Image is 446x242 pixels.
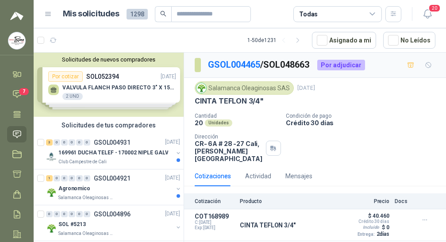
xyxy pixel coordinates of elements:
div: 0 [69,211,75,217]
div: Por adjudicar [317,60,365,70]
a: 3 0 0 0 0 0 GSOL004931[DATE] Company Logo169961 DUCHA TELEF - 170002 NIPLE GALVClub Campestre de ... [46,137,182,165]
div: 0 [54,139,60,146]
p: GSOL004896 [94,211,131,217]
p: GSOL004921 [94,175,131,181]
div: Solicitudes de tus compradores [34,117,184,134]
span: Entrega: [358,232,375,237]
div: 0 [84,211,90,217]
div: 1 - 50 de 1231 [247,33,305,47]
p: Crédito 30 días [286,119,442,127]
div: Solicitudes de nuevos compradoresPor cotizarSOL052394[DATE] VALVULA FLANCH PASO DIRECTO 3" X 150 ... [34,53,184,117]
p: 2 días [377,231,389,237]
p: GSOL004931 [94,139,131,146]
p: Docs [395,198,412,204]
span: 7 [19,88,29,95]
div: 0 [69,175,75,181]
img: Company Logo [196,83,206,93]
div: 3 [46,139,53,146]
div: 0 [84,175,90,181]
p: Salamanca Oleaginosas SAS [58,230,114,237]
button: No Leídos [383,32,435,49]
div: Salamanca Oleaginosas SAS [195,81,294,95]
p: Cantidad [195,113,279,119]
p: SOL #5213 [58,221,86,229]
div: 0 [76,175,83,181]
a: GSOL004465 [208,59,260,70]
span: search [160,11,166,17]
p: Precio [345,198,389,204]
p: Dirección [195,134,262,140]
div: Cotizaciones [195,171,231,181]
img: Company Logo [46,187,57,198]
p: Salamanca Oleaginosas SAS [58,194,114,201]
p: [DATE] [297,84,315,92]
h1: Mis solicitudes [63,8,119,20]
span: C: [DATE] [195,220,235,225]
p: Agronomico [58,185,90,193]
p: 20 [195,119,203,127]
a: 1 0 0 0 0 0 GSOL004921[DATE] Company LogoAgronomicoSalamanca Oleaginosas SAS [46,173,182,201]
span: Exp: [DATE] [195,225,235,230]
div: 0 [76,139,83,146]
p: Cotización [195,198,235,204]
p: / SOL048663 [208,58,310,72]
img: Company Logo [46,151,57,162]
div: Unidades [205,119,232,127]
p: 169961 DUCHA TELEF - 170002 NIPLE GALV [58,149,168,157]
span: 1298 [127,9,148,19]
div: 0 [54,175,60,181]
p: COT168989 [195,213,235,220]
p: Crédito 30 días [358,219,389,224]
div: 0 [46,211,53,217]
p: $ 0 [382,224,389,230]
img: Company Logo [8,32,25,49]
div: 0 [76,211,83,217]
button: 20 [419,6,435,22]
p: Producto [240,198,340,204]
div: Mensajes [285,171,312,181]
a: 7 [7,86,27,102]
p: [DATE] [165,138,180,147]
p: CINTA TEFLON 3/4" [240,222,296,229]
div: 0 [61,139,68,146]
a: 0 0 0 0 0 0 GSOL004896[DATE] Company LogoSOL #5213Salamanca Oleaginosas SAS [46,209,182,237]
div: 0 [54,211,60,217]
div: 0 [61,175,68,181]
div: Incluido [361,224,381,231]
div: 0 [84,139,90,146]
span: 20 [428,4,441,12]
div: 1 [46,175,53,181]
div: 0 [61,211,68,217]
button: Solicitudes de nuevos compradores [37,56,180,63]
div: Actividad [245,171,271,181]
p: [DATE] [165,174,180,183]
button: Asignado a mi [312,32,376,49]
div: Todas [299,9,318,19]
p: CR- 6A # 28 -27 Cali , [PERSON_NAME][GEOGRAPHIC_DATA] [195,140,262,162]
p: Club Campestre de Cali [58,158,107,165]
p: [DATE] [165,210,180,219]
img: Company Logo [46,223,57,234]
p: CINTA TEFLON 3/4" [195,96,264,106]
div: 0 [69,139,75,146]
img: Logo peakr [10,11,23,21]
p: Condición de pago [286,113,442,119]
p: $ 40.460 [368,213,389,219]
